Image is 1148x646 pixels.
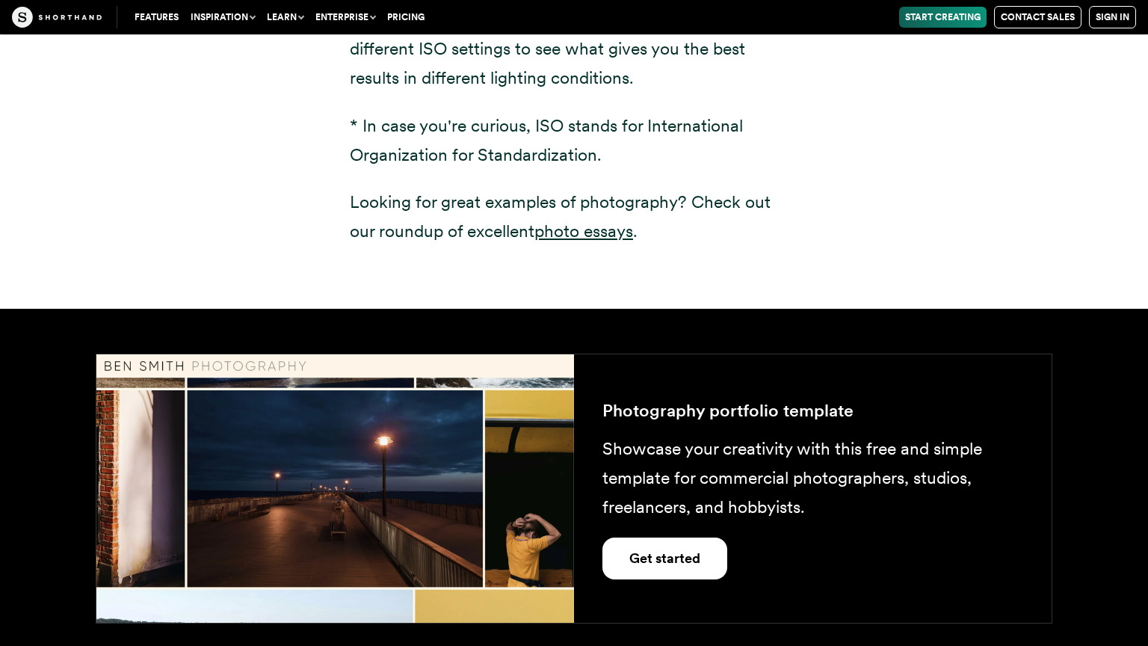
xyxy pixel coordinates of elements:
p: Generally speaking, though, you'll want to experiment with different ISO settings to see what giv... [350,5,798,93]
p: Photography portfolio template [602,396,1023,425]
a: Start Creating [899,7,987,28]
p: Showcase your creativity with this free and simple template for commercial photographers, studios... [602,434,1023,522]
a: Features [129,7,185,28]
p: Looking for great examples of photography? Check out our roundup of excellent . [350,188,798,246]
a: Contact Sales [994,6,1081,28]
button: Enterprise [309,7,381,28]
p: * In case you're curious, ISO stands for International Organization for Standardization. [350,111,798,170]
a: photo essays [534,221,633,242]
button: Inspiration [185,7,261,28]
img: A pier lit by streetlights photographed at dusk. [96,354,574,623]
a: Pricing [381,7,430,28]
a: Open and add your work to Shorthand's photography portfolio template [602,538,727,579]
img: The Craft [12,7,102,28]
button: Learn [261,7,309,28]
a: Sign in [1089,6,1136,28]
